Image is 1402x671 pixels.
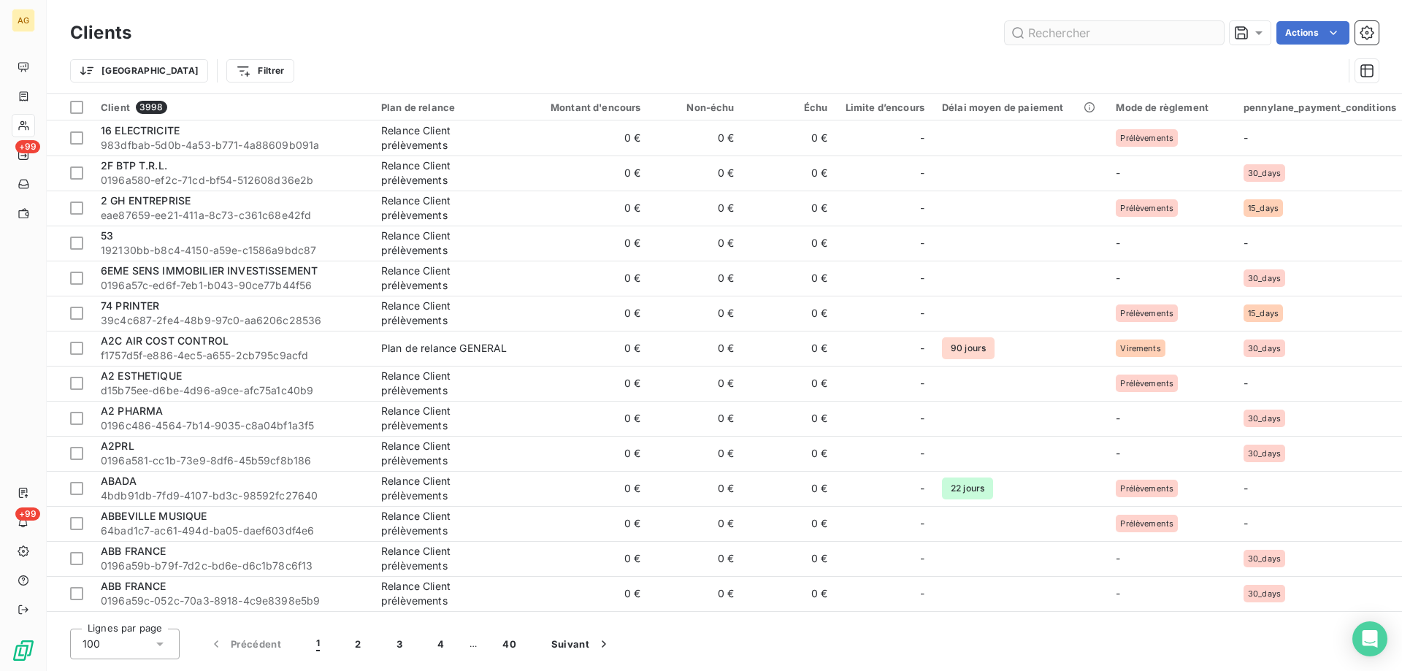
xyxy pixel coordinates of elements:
span: - [920,166,924,180]
div: Relance Client prélèvements [381,193,516,223]
div: Échu [752,101,828,113]
span: ABB FRANCE [101,615,166,627]
div: Relance Client prélèvements [381,474,516,503]
span: +99 [15,140,40,153]
span: 0196a581-cc1b-73e9-8df6-45b59cf8b186 [101,453,364,468]
div: Relance Client prélèvements [381,299,516,328]
span: eae87659-ee21-411a-8c73-c361c68e42fd [101,208,364,223]
button: 2 [337,629,378,659]
button: 40 [485,629,534,659]
span: f1757d5f-e886-4ec5-a655-2cb795c9acfd [101,348,364,363]
td: 0 € [743,226,837,261]
td: 0 € [524,436,650,471]
span: 192130bb-b8c4-4150-a59e-c1586a9bdc87 [101,243,364,258]
td: 0 € [524,541,650,576]
div: Relance Client prélèvements [381,369,516,398]
td: 0 € [650,401,743,436]
span: 30_days [1248,274,1281,283]
button: Filtrer [226,59,294,83]
div: Relance Client prélèvements [381,404,516,433]
td: 0 € [743,120,837,156]
button: [GEOGRAPHIC_DATA] [70,59,208,83]
span: - [920,481,924,496]
span: 30_days [1248,414,1281,423]
span: - [1244,482,1248,494]
span: 30_days [1248,449,1281,458]
span: 30_days [1248,169,1281,177]
span: ABB FRANCE [101,580,166,592]
td: 0 € [650,156,743,191]
span: - [920,201,924,215]
span: ABADA [101,475,137,487]
span: - [920,131,924,145]
span: ABBEVILLE MUSIQUE [101,510,207,522]
span: - [1116,166,1120,179]
span: - [920,551,924,566]
td: 0 € [524,331,650,366]
td: 0 € [650,191,743,226]
span: - [1244,377,1248,389]
td: 0 € [650,331,743,366]
td: 0 € [650,611,743,646]
div: Relance Client prélèvements [381,158,516,188]
td: 0 € [650,506,743,541]
td: 0 € [524,191,650,226]
span: - [920,236,924,250]
span: A2 ESTHETIQUE [101,369,182,382]
span: - [1244,237,1248,249]
span: Prélèvements [1120,309,1173,318]
span: 2 GH ENTREPRISE [101,194,191,207]
span: Prélèvements [1120,204,1173,212]
td: 128 € [743,611,837,646]
td: 0 € [524,366,650,401]
span: 74 PRINTER [101,299,160,312]
span: 90 jours [942,337,995,359]
span: - [1116,272,1120,284]
span: A2PRL [101,440,134,452]
td: 0 € [650,120,743,156]
div: AG [12,9,35,32]
span: 0196a59c-052c-70a3-8918-4c9e8398e5b9 [101,594,364,608]
div: Délai moyen de paiement [942,101,1098,113]
span: - [920,411,924,426]
td: 0 € [650,296,743,331]
button: Suivant [534,629,629,659]
td: 0 € [524,401,650,436]
td: 128 € [524,611,650,646]
span: - [1116,552,1120,564]
div: Relance Client prélèvements [381,264,516,293]
td: 0 € [650,261,743,296]
div: Relance Client prélèvements [381,229,516,258]
div: Open Intercom Messenger [1352,621,1387,656]
div: Non-échu [659,101,735,113]
td: 0 € [743,506,837,541]
button: 3 [379,629,420,659]
span: ABB FRANCE [101,545,166,557]
td: 0 € [524,296,650,331]
td: 0 € [524,576,650,611]
input: Rechercher [1005,21,1224,45]
h3: Clients [70,20,131,46]
div: Relance Client prélèvements [381,439,516,468]
span: - [1244,517,1248,529]
span: 30_days [1248,554,1281,563]
span: - [920,516,924,531]
div: Mode de règlement [1116,101,1226,113]
div: Relance Client prélèvements [381,544,516,573]
span: - [920,586,924,601]
span: Client [101,101,130,113]
span: 15_days [1248,204,1279,212]
td: 0 € [743,366,837,401]
td: 0 € [524,471,650,506]
td: 0 € [524,226,650,261]
span: 3998 [136,101,167,114]
td: 0 € [743,331,837,366]
span: 4bdb91db-7fd9-4107-bd3c-98592fc27640 [101,488,364,503]
td: 0 € [743,401,837,436]
span: - [920,306,924,321]
span: 64bad1c7-ac61-494d-ba05-daef603df4e6 [101,524,364,538]
div: Limite d’encours [846,101,924,113]
span: Prélèvements [1120,519,1173,528]
td: 0 € [524,120,650,156]
span: Prélèvements [1120,379,1173,388]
